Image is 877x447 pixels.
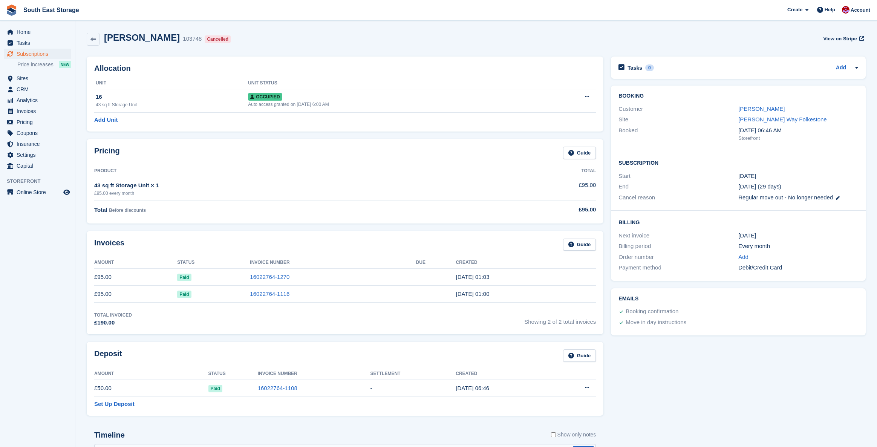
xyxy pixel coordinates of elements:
[842,6,849,14] img: Roger Norris
[618,242,738,251] div: Billing period
[94,147,120,159] h2: Pricing
[490,165,596,177] th: Total
[551,431,596,439] label: Show only notes
[738,183,781,190] span: [DATE] (29 days)
[738,135,858,142] div: Storefront
[370,368,456,380] th: Settlement
[4,73,71,84] a: menu
[94,318,132,327] div: £190.00
[94,269,177,286] td: £95.00
[456,274,490,280] time: 2025-09-29 00:03:43 UTC
[618,172,738,181] div: Start
[94,431,125,439] h2: Timeline
[4,84,71,95] a: menu
[6,5,17,16] img: stora-icon-8386f47178a22dfd0bd8f6a31ec36ba5ce8667c1dd55bd0f319d3a0aa187defe.svg
[618,218,858,226] h2: Billing
[17,187,62,197] span: Online Store
[94,257,177,269] th: Amount
[626,318,686,327] div: Move in day instructions
[563,239,596,251] a: Guide
[17,61,54,68] span: Price increases
[7,178,75,185] span: Storefront
[177,291,191,298] span: Paid
[618,93,858,99] h2: Booking
[250,291,289,297] a: 16022764-1116
[250,257,416,269] th: Invoice Number
[96,93,248,101] div: 16
[177,274,191,281] span: Paid
[825,6,835,14] span: Help
[17,161,62,171] span: Capital
[4,128,71,138] a: menu
[456,291,490,297] time: 2025-08-29 00:00:29 UTC
[94,349,122,362] h2: Deposit
[94,286,177,303] td: £95.00
[618,159,858,166] h2: Subscription
[248,77,539,89] th: Unit Status
[94,400,135,409] a: Set Up Deposit
[490,205,596,214] div: £95.00
[94,368,208,380] th: Amount
[738,172,756,181] time: 2025-08-29 00:00:00 UTC
[94,380,208,397] td: £50.00
[94,165,490,177] th: Product
[618,253,738,262] div: Order number
[738,126,858,135] div: [DATE] 06:46 AM
[94,312,132,318] div: Total Invoiced
[20,4,82,16] a: South East Storage
[17,27,62,37] span: Home
[738,263,858,272] div: Debit/Credit Card
[820,32,866,45] a: View on Stripe
[4,49,71,59] a: menu
[738,106,785,112] a: [PERSON_NAME]
[628,64,642,71] h2: Tasks
[370,380,456,397] td: -
[626,307,678,316] div: Booking confirmation
[17,106,62,116] span: Invoices
[208,368,258,380] th: Status
[618,105,738,113] div: Customer
[258,385,297,391] a: 16022764-1108
[618,115,738,124] div: Site
[62,188,71,197] a: Preview store
[17,84,62,95] span: CRM
[836,64,846,72] a: Add
[104,32,180,43] h2: [PERSON_NAME]
[618,182,738,191] div: End
[205,35,231,43] div: Cancelled
[17,95,62,106] span: Analytics
[4,161,71,171] a: menu
[618,296,858,302] h2: Emails
[94,64,596,73] h2: Allocation
[94,77,248,89] th: Unit
[4,150,71,160] a: menu
[4,38,71,48] a: menu
[94,207,107,213] span: Total
[17,139,62,149] span: Insurance
[17,73,62,84] span: Sites
[4,139,71,149] a: menu
[94,190,490,197] div: £95.00 every month
[17,49,62,59] span: Subscriptions
[563,349,596,362] a: Guide
[551,431,556,439] input: Show only notes
[618,193,738,202] div: Cancel reason
[738,253,748,262] a: Add
[524,312,596,327] span: Showing 2 of 2 total invoices
[4,27,71,37] a: menu
[563,147,596,159] a: Guide
[645,64,654,71] div: 0
[456,368,551,380] th: Created
[17,150,62,160] span: Settings
[4,106,71,116] a: menu
[823,35,857,43] span: View on Stripe
[177,257,250,269] th: Status
[17,38,62,48] span: Tasks
[250,274,289,280] a: 16022764-1270
[248,93,282,101] span: Occupied
[96,101,248,108] div: 43 sq ft Storage Unit
[618,126,738,142] div: Booked
[208,385,222,392] span: Paid
[618,231,738,240] div: Next invoice
[17,117,62,127] span: Pricing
